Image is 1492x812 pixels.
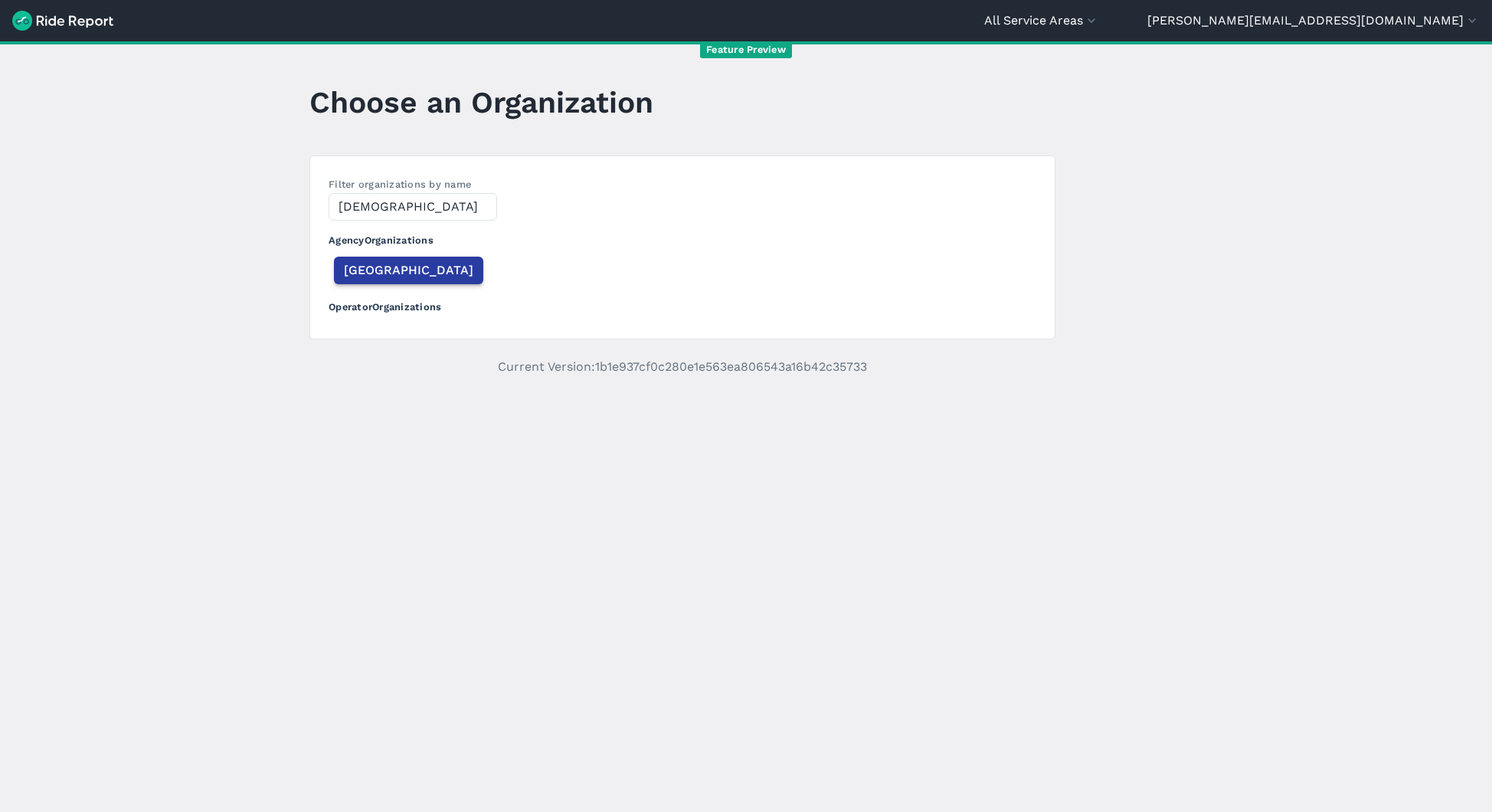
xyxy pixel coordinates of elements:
[700,42,792,58] span: Feature Preview
[1147,11,1480,30] button: [PERSON_NAME][EMAIL_ADDRESS][DOMAIN_NAME]
[12,11,113,31] img: Ride Report
[309,81,653,123] h1: Choose an Organization
[309,358,1055,376] p: Current Version: 1b1e937cf0c280e1e563ea806543a16b42c35733
[329,193,497,221] input: Filter by name
[329,221,1036,254] h3: Agency Organizations
[344,261,473,280] span: [GEOGRAPHIC_DATA]
[334,257,483,284] button: [GEOGRAPHIC_DATA]
[984,11,1099,30] button: All Service Areas
[329,178,471,190] label: Filter organizations by name
[329,287,1036,320] h3: Operator Organizations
